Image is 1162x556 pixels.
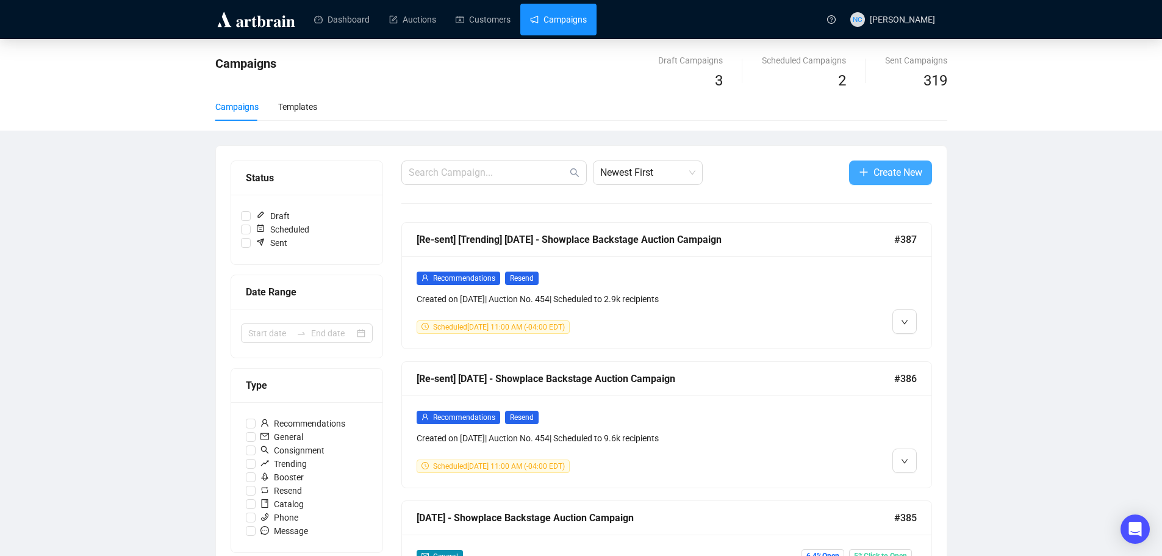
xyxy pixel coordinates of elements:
[256,417,350,430] span: Recommendations
[260,432,269,441] span: mail
[296,328,306,338] span: to
[256,497,309,511] span: Catalog
[901,458,908,465] span: down
[256,430,308,444] span: General
[421,462,429,469] span: clock-circle
[417,232,894,247] div: [Re-sent] [Trending] [DATE] - Showplace Backstage Auction Campaign
[248,327,292,340] input: Start date
[246,284,368,300] div: Date Range
[505,272,539,285] span: Resend
[256,524,313,538] span: Message
[260,526,269,535] span: message
[433,323,565,331] span: Scheduled [DATE] 11:00 AM (-04:00 EDT)
[401,361,932,488] a: [Re-sent] [DATE] - Showplace Backstage Auction Campaign#386userRecommendationsResendCreated on [D...
[311,327,354,340] input: End date
[570,168,579,178] span: search
[873,165,922,180] span: Create New
[314,4,370,35] a: Dashboard
[260,459,269,468] span: rise
[421,274,429,281] span: user
[894,371,917,386] span: #386
[600,161,695,184] span: Newest First
[715,72,723,89] span: 3
[278,100,317,114] div: Templates
[256,457,312,471] span: Trending
[870,15,935,24] span: [PERSON_NAME]
[827,15,836,24] span: question-circle
[417,292,790,306] div: Created on [DATE] | Auction No. 454 | Scheduled to 2.9k recipients
[215,10,297,29] img: logo
[433,274,495,283] span: Recommendations
[421,413,429,421] span: user
[417,510,894,525] div: [DATE] - Showplace Backstage Auction Campaign
[256,471,309,484] span: Booster
[409,165,567,180] input: Search Campaign...
[215,56,276,71] span: Campaigns
[762,54,846,67] div: Scheduled Campaigns
[246,170,368,186] div: Status
[894,510,917,525] span: #385
[296,328,306,338] span: swap-right
[505,411,539,424] span: Resend
[260,419,269,427] span: user
[924,72,947,89] span: 319
[530,4,587,35] a: Campaigns
[433,413,495,422] span: Recommendations
[260,486,269,494] span: retweet
[251,223,314,236] span: Scheduled
[433,462,565,471] span: Scheduled [DATE] 11:00 AM (-04:00 EDT)
[894,232,917,247] span: #387
[246,378,368,393] div: Type
[256,444,329,457] span: Consignment
[251,209,295,223] span: Draft
[1121,514,1150,544] div: Open Intercom Messenger
[260,513,269,521] span: phone
[859,167,869,177] span: plus
[256,511,303,524] span: Phone
[256,484,307,497] span: Resend
[849,161,932,185] button: Create New
[421,323,429,330] span: clock-circle
[417,371,894,386] div: [Re-sent] [DATE] - Showplace Backstage Auction Campaign
[417,431,790,445] div: Created on [DATE] | Auction No. 454 | Scheduled to 9.6k recipients
[215,100,259,114] div: Campaigns
[260,472,269,481] span: rocket
[260,499,269,508] span: book
[401,222,932,349] a: [Re-sent] [Trending] [DATE] - Showplace Backstage Auction Campaign#387userRecommendationsResendCr...
[260,446,269,454] span: search
[885,54,947,67] div: Sent Campaigns
[853,13,863,25] span: NC
[389,4,436,35] a: Auctions
[901,319,908,326] span: down
[658,54,723,67] div: Draft Campaigns
[456,4,511,35] a: Customers
[838,72,846,89] span: 2
[251,236,292,250] span: Sent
